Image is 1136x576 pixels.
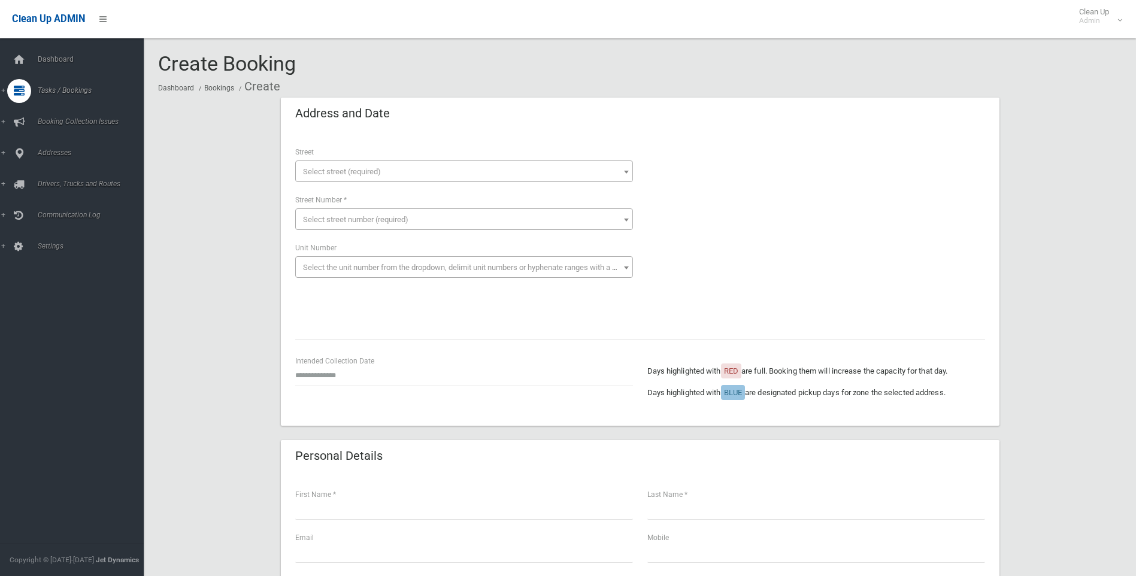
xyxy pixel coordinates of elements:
li: Create [236,75,280,98]
span: Clean Up [1073,7,1121,25]
span: Booking Collection Issues [34,117,153,126]
header: Address and Date [281,102,404,125]
small: Admin [1079,16,1109,25]
strong: Jet Dynamics [96,556,139,564]
span: RED [724,366,738,375]
span: Communication Log [34,211,153,219]
span: Select the unit number from the dropdown, delimit unit numbers or hyphenate ranges with a comma [303,263,638,272]
p: Days highlighted with are designated pickup days for zone the selected address. [647,386,985,400]
a: Dashboard [158,84,194,92]
span: BLUE [724,388,742,397]
a: Bookings [204,84,234,92]
span: Drivers, Trucks and Routes [34,180,153,188]
span: Clean Up ADMIN [12,13,85,25]
span: Dashboard [34,55,153,63]
span: Settings [34,242,153,250]
p: Days highlighted with are full. Booking them will increase the capacity for that day. [647,364,985,378]
span: Tasks / Bookings [34,86,153,95]
header: Personal Details [281,444,397,468]
span: Select street (required) [303,167,381,176]
span: Addresses [34,148,153,157]
span: Select street number (required) [303,215,408,224]
span: Copyright © [DATE]-[DATE] [10,556,94,564]
span: Create Booking [158,51,296,75]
